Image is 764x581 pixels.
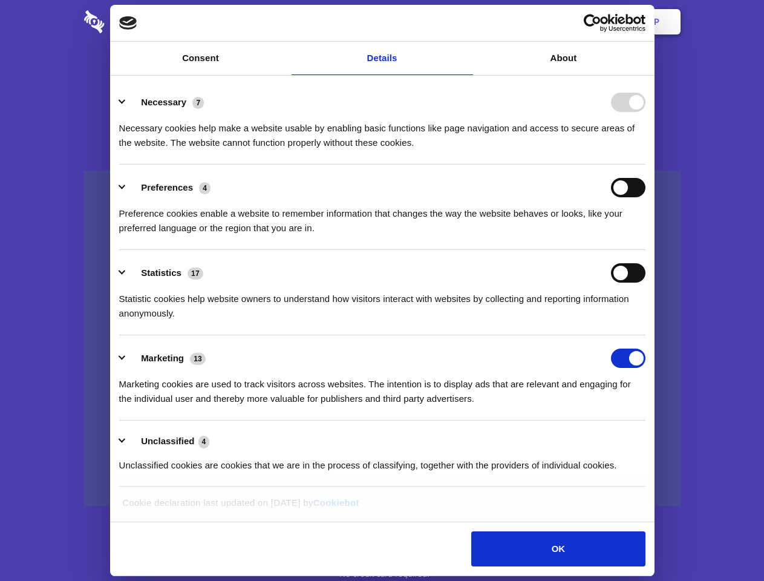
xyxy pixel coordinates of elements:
a: Wistia video thumbnail [84,171,681,507]
a: Usercentrics Cookiebot - opens in a new window [540,14,645,32]
label: Preferences [141,182,193,192]
button: Preferences (4) [119,178,218,197]
div: Unclassified cookies are cookies that we are in the process of classifying, together with the pro... [119,449,645,473]
a: Consent [110,42,292,75]
a: About [473,42,655,75]
h4: Auto-redaction of sensitive data, encrypted data sharing and self-destructing private chats. Shar... [84,110,681,150]
iframe: Drift Widget Chat Controller [704,520,749,566]
div: Marketing cookies are used to track visitors across websites. The intention is to display ads tha... [119,368,645,406]
a: Cookiebot [313,497,359,508]
div: Cookie declaration last updated on [DATE] by [113,496,651,519]
label: Marketing [141,353,184,363]
h1: Eliminate Slack Data Loss. [84,54,681,98]
img: logo [119,16,137,30]
button: Unclassified (4) [119,434,217,449]
div: Preference cookies enable a website to remember information that changes the way the website beha... [119,197,645,235]
button: Marketing (13) [119,349,214,368]
label: Statistics [141,268,181,278]
span: 7 [192,97,204,109]
div: Necessary cookies help make a website usable by enabling basic functions like page navigation and... [119,112,645,150]
span: 4 [198,436,210,448]
label: Necessary [141,97,186,107]
button: Statistics (17) [119,263,211,283]
span: 13 [190,353,206,365]
a: Contact [491,3,546,41]
div: Statistic cookies help website owners to understand how visitors interact with websites by collec... [119,283,645,321]
a: Details [292,42,473,75]
button: Necessary (7) [119,93,212,112]
span: 4 [199,182,211,194]
a: Pricing [355,3,408,41]
img: logo-wordmark-white-trans-d4663122ce5f474addd5e946df7df03e33cb6a1c49d2221995e7729f52c070b2.svg [84,10,188,33]
span: 17 [188,268,203,280]
button: OK [471,531,645,566]
a: Login [549,3,601,41]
